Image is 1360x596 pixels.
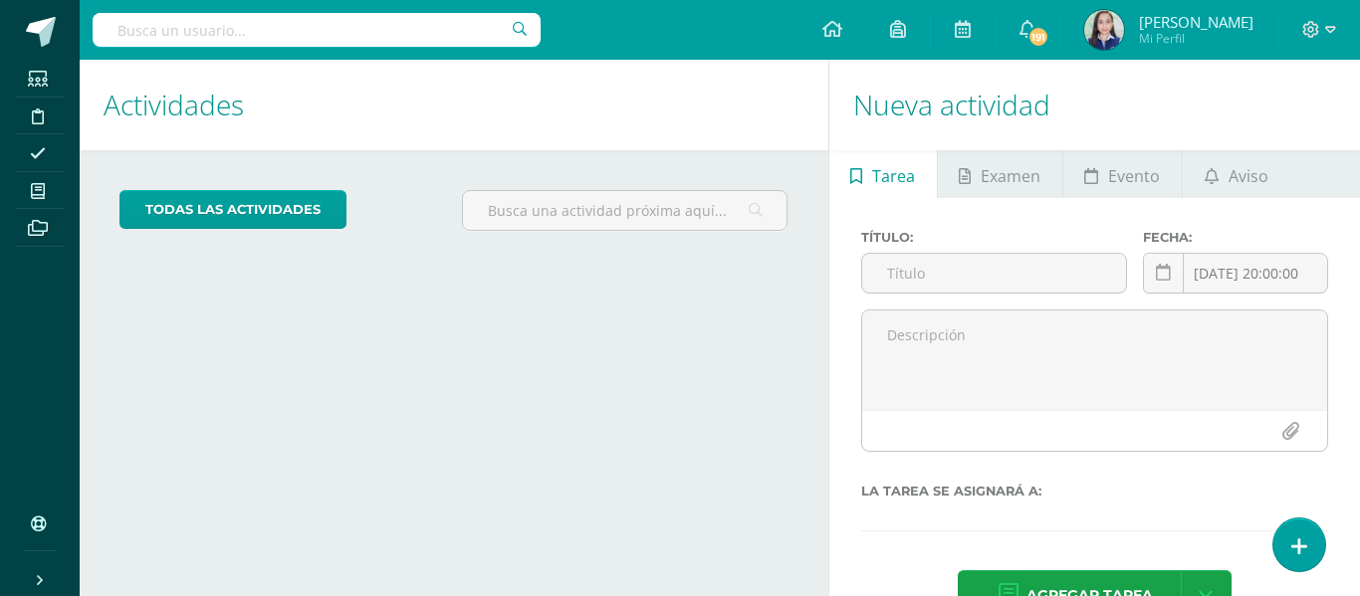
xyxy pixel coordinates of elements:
[861,230,1127,245] label: Título:
[119,190,346,229] a: todas las Actividades
[938,150,1062,198] a: Examen
[1143,230,1328,245] label: Fecha:
[1144,254,1327,293] input: Fecha de entrega
[1084,10,1124,50] img: ca5a4eaf8577ec6eca99aea707ba97a8.png
[463,191,788,230] input: Busca una actividad próxima aquí...
[1027,26,1049,48] span: 191
[1183,150,1289,198] a: Aviso
[104,60,804,150] h1: Actividades
[829,150,937,198] a: Tarea
[872,152,915,200] span: Tarea
[1063,150,1182,198] a: Evento
[1139,30,1253,47] span: Mi Perfil
[853,60,1337,150] h1: Nueva actividad
[1139,12,1253,32] span: [PERSON_NAME]
[93,13,541,47] input: Busca un usuario...
[1229,152,1268,200] span: Aviso
[981,152,1040,200] span: Examen
[862,254,1126,293] input: Título
[861,484,1329,498] label: La tarea se asignará a:
[1108,152,1160,200] span: Evento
